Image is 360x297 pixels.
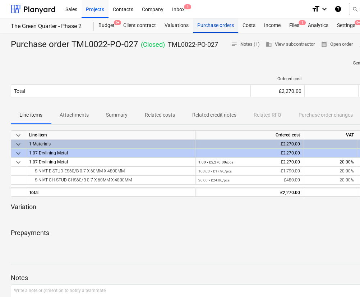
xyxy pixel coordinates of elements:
[304,18,333,33] a: Analytics
[106,111,128,119] p: Summary
[198,178,230,182] small: 20.00 × £24.00 / pcs
[14,88,25,94] div: Total
[145,111,175,119] p: Related costs
[260,18,285,33] a: Income
[334,5,342,13] i: Knowledge base
[11,39,218,50] div: Purchase order TML0022-PO-027
[231,40,260,49] span: Notes (1)
[119,18,160,33] a: Client contract
[263,39,318,50] button: View subcontractor
[14,158,23,167] span: keyboard_arrow_down
[238,18,260,33] a: Costs
[29,140,192,148] div: 1 Materials
[94,18,119,33] div: Budget
[60,111,89,119] p: Attachments
[14,131,23,140] span: keyboard_arrow_down
[195,131,303,140] div: Ordered cost
[333,18,360,33] div: Settings
[29,167,192,175] div: SINIAT E STUD ES60/B 0.7 X 60MM X 4800MM
[141,40,165,49] p: ( Closed )
[192,111,236,119] p: Related credit notes
[352,6,358,12] span: search
[198,169,232,173] small: 100.00 × £17.90 / pcs
[198,149,300,158] div: £2,270.00
[254,76,302,81] div: Ordered cost
[266,41,272,48] span: business
[14,149,23,158] span: keyboard_arrow_down
[184,4,191,9] span: 1
[26,131,195,140] div: Line-item
[311,5,320,13] i: format_size
[303,158,357,167] div: 20.00%
[29,149,192,157] div: 1.07 Drylining Metal
[114,20,121,25] span: 9+
[11,203,36,217] p: Variation
[29,176,192,184] div: SINIAT CH STUD CHS60/B 0.7 X 60MM X 4800MM
[303,167,357,176] div: 20.00%
[26,188,195,197] div: Total
[324,262,360,297] iframe: Chat Widget
[299,20,306,25] span: 1
[198,176,300,185] div: £480.00
[11,23,86,30] div: The Green Quarter - Phase 2
[285,18,304,33] div: Files
[198,188,300,197] div: £2,270.00
[160,18,193,33] a: Valuations
[318,39,356,50] button: Open order
[198,167,300,176] div: £1,790.00
[198,158,300,167] div: £2,270.00
[321,41,327,48] span: receipt
[19,111,42,119] p: Line-items
[303,131,357,140] div: VAT
[228,39,263,50] button: Notes (1)
[254,88,301,94] div: £2,270.00
[29,159,68,165] span: 1.07 Drylining Metal
[231,41,237,48] span: notes
[198,140,300,149] div: £2,270.00
[193,18,238,33] a: Purchase orders
[333,18,360,33] a: Settings9+
[303,176,357,185] div: 20.00%
[321,40,353,49] span: Open order
[94,18,119,33] a: Budget9+
[168,40,218,49] p: TML0022-PO-027
[198,160,233,164] small: 1.00 × £2,270.00 / pcs
[14,140,23,149] span: keyboard_arrow_down
[320,5,329,13] i: keyboard_arrow_down
[11,229,49,243] p: Prepayments
[285,18,304,33] a: Files1
[266,40,315,49] span: View subcontractor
